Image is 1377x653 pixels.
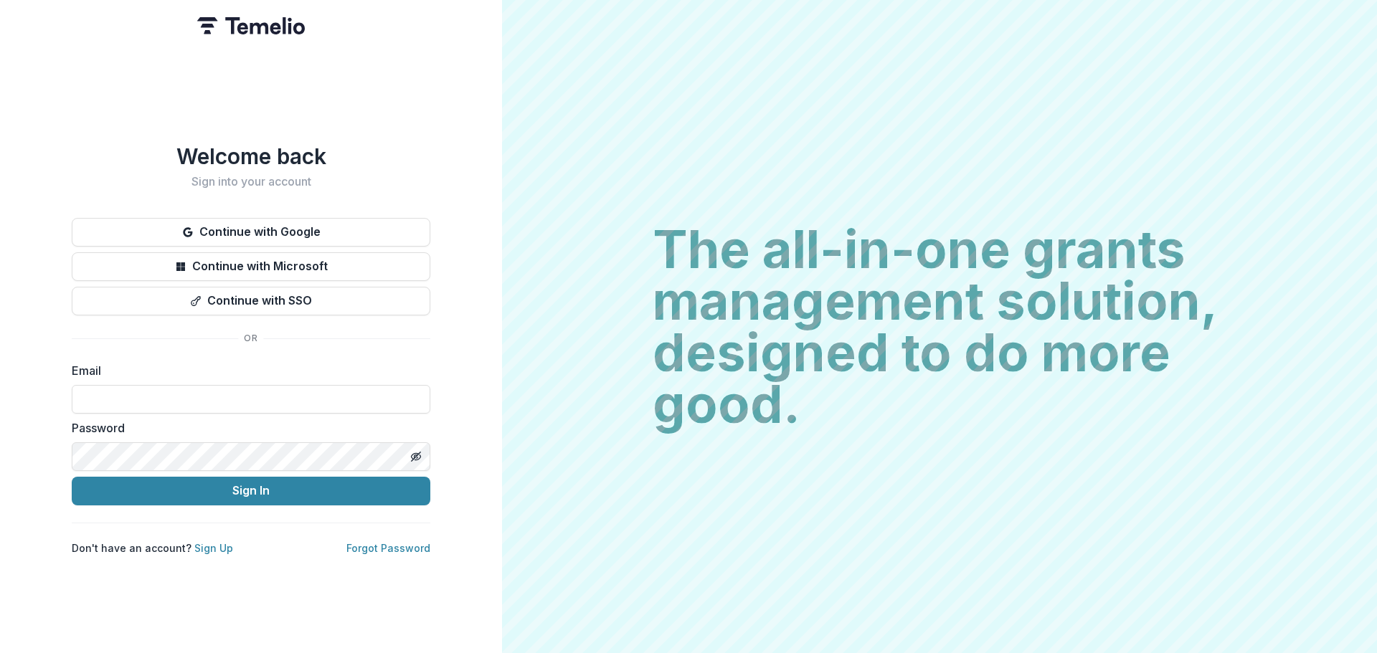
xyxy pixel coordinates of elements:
button: Continue with Google [72,218,430,247]
h2: Sign into your account [72,175,430,189]
h1: Welcome back [72,143,430,169]
p: Don't have an account? [72,540,233,556]
button: Continue with SSO [72,287,430,315]
label: Password [72,419,422,437]
a: Forgot Password [346,542,430,554]
img: Temelio [197,17,305,34]
button: Toggle password visibility [404,445,427,468]
label: Email [72,362,422,379]
button: Sign In [72,477,430,505]
a: Sign Up [194,542,233,554]
button: Continue with Microsoft [72,252,430,281]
